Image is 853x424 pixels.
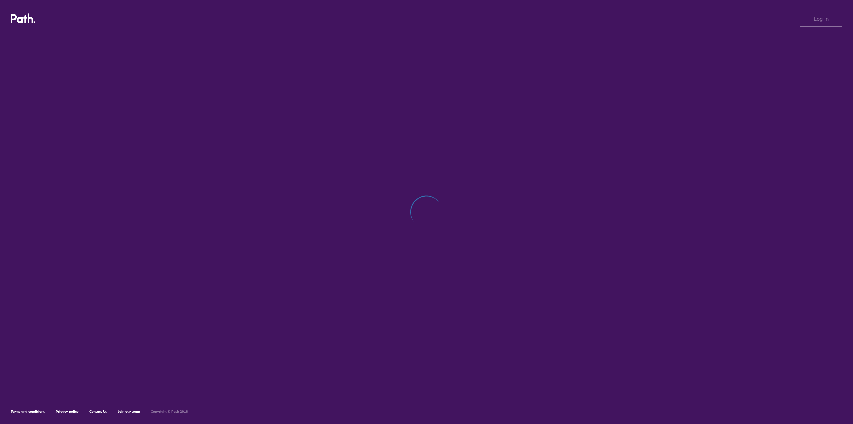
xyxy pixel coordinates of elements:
h6: Copyright © Path 2018 [151,410,188,414]
a: Privacy policy [56,409,79,414]
a: Join our team [118,409,140,414]
span: Log in [814,16,829,22]
button: Log in [800,11,842,27]
a: Contact Us [89,409,107,414]
a: Terms and conditions [11,409,45,414]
